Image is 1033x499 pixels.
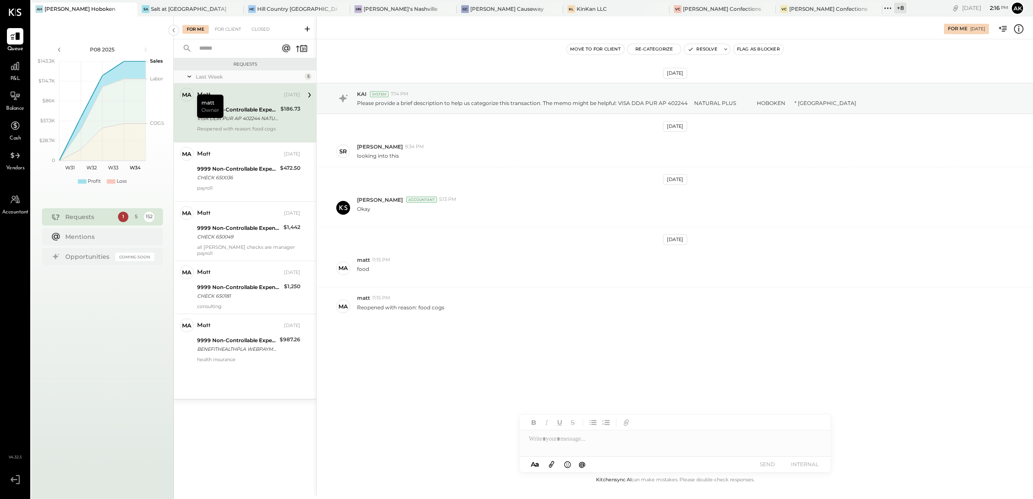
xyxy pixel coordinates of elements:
[357,90,367,98] span: KAI
[554,417,565,428] button: Underline
[357,196,403,203] span: [PERSON_NAME]
[663,174,687,185] div: [DATE]
[528,460,542,469] button: Aa
[280,164,300,172] div: $472.50
[567,44,624,54] button: Move to for client
[339,147,347,156] div: SR
[7,45,23,53] span: Queue
[142,5,150,13] div: Sa
[66,46,139,53] div: P08 2025
[129,165,140,171] text: W34
[0,88,30,113] a: Balance
[338,264,348,272] div: ma
[600,417,612,428] button: Ordered List
[951,3,960,13] div: copy link
[257,5,337,13] div: Hill Country [GEOGRAPHIC_DATA]
[151,5,226,13] div: Salt at [GEOGRAPHIC_DATA]
[150,76,163,82] text: Labor
[6,165,25,172] span: Vendors
[684,44,721,54] button: Resolve
[197,91,210,99] div: matt
[470,5,544,13] div: [PERSON_NAME] Causeway
[621,417,632,428] button: Add URL
[197,283,281,292] div: 9999 Non-Controllable Expenses:Other Income and Expenses:To Be Classified P&L
[247,25,274,34] div: Closed
[118,212,128,222] div: 1
[10,135,21,143] span: Cash
[197,105,278,114] div: 9999 Non-Controllable Expenses:Other Income and Expenses:To Be Classified P&L
[38,78,55,84] text: $114.7K
[284,210,300,217] div: [DATE]
[182,91,191,99] div: ma
[461,5,469,13] div: GC
[406,197,437,203] div: Accountant
[117,178,127,185] div: Loss
[1011,1,1024,15] button: Ak
[42,98,55,104] text: $86K
[45,5,115,13] div: [PERSON_NAME] Hoboken
[0,58,30,83] a: P&L
[197,336,277,345] div: 9999 Non-Controllable Expenses:Other Income and Expenses:To Be Classified P&L
[108,165,118,171] text: W33
[683,5,763,13] div: [PERSON_NAME] Confections - [GEOGRAPHIC_DATA]
[40,118,55,124] text: $57.3K
[150,120,164,126] text: COGS
[182,268,191,277] div: ma
[197,268,210,277] div: matt
[197,292,281,300] div: CHECK 650181
[10,75,20,83] span: P&L
[568,5,575,13] div: KL
[962,4,1008,12] div: [DATE]
[357,205,370,220] p: Okay
[338,302,348,311] div: ma
[0,28,30,53] a: Queue
[750,458,785,470] button: SEND
[39,137,55,143] text: $28.7K
[541,417,552,428] button: Italic
[88,178,101,185] div: Profit
[52,157,55,163] text: 0
[197,209,210,218] div: matt
[357,304,444,318] p: Reopened with reason: food cogs
[284,223,300,232] div: $1,442
[65,252,111,261] div: Opportunities
[733,44,783,54] button: Flag as Blocker
[284,92,300,99] div: [DATE]
[405,143,424,150] span: 9:34 PM
[197,126,300,138] div: Reopened with reason: food cogs
[131,212,141,222] div: 5
[894,3,906,13] div: + 8
[284,322,300,329] div: [DATE]
[357,143,403,150] span: [PERSON_NAME]
[197,244,300,256] div: all [PERSON_NAME] checks are manager payroll
[197,345,277,353] div: BENEFITHEALTHPLA WEBPAYMENT
[196,73,303,80] div: Last Week
[197,150,210,159] div: matt
[65,165,75,171] text: W31
[354,5,362,13] div: HN
[357,265,369,280] p: food
[391,91,408,98] span: 7:14 PM
[201,106,219,114] span: Owner
[0,191,30,216] a: Accountant
[789,5,869,13] div: [PERSON_NAME] Confections - [GEOGRAPHIC_DATA]
[284,151,300,158] div: [DATE]
[6,105,24,113] span: Balance
[197,95,223,118] div: matt
[535,460,539,468] span: a
[178,61,312,67] div: Requests
[197,232,281,241] div: CHECK 650049
[567,417,578,428] button: Strikethrough
[663,234,687,245] div: [DATE]
[780,5,788,13] div: VC
[357,99,856,107] p: Please provide a brief description to help us categorize this transaction. The memo might be help...
[305,73,312,80] div: 5
[115,253,154,261] div: Coming Soon
[2,209,29,216] span: Accountant
[0,147,30,172] a: Vendors
[0,118,30,143] a: Cash
[182,150,191,158] div: ma
[948,25,967,32] div: For Me
[280,335,300,344] div: $987.26
[197,114,278,123] div: VISA DDA PUR AP 402244 NATURAL PLUS HOBOKEN * [GEOGRAPHIC_DATA]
